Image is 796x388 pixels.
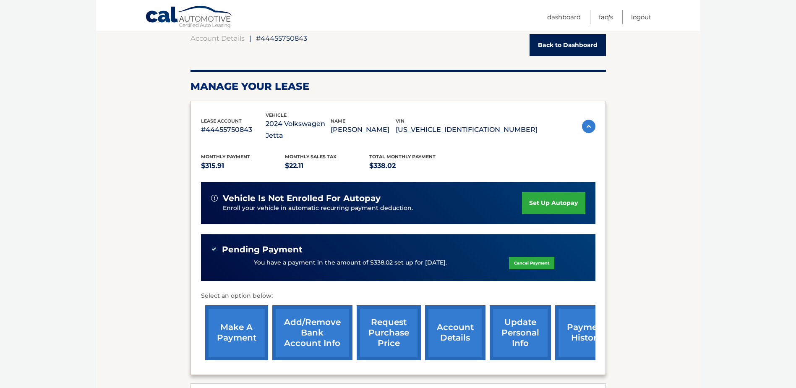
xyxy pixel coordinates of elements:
[522,192,585,214] a: set up autopay
[547,10,581,24] a: Dashboard
[530,34,606,56] a: Back to Dashboard
[249,34,251,42] span: |
[222,244,303,255] span: Pending Payment
[272,305,352,360] a: Add/Remove bank account info
[205,305,268,360] a: make a payment
[266,112,287,118] span: vehicle
[201,118,242,124] span: lease account
[285,160,369,172] p: $22.11
[396,124,538,136] p: [US_VEHICLE_IDENTIFICATION_NUMBER]
[211,195,218,202] img: alert-white.svg
[201,154,250,160] span: Monthly Payment
[223,204,522,213] p: Enroll your vehicle in automatic recurring payment deduction.
[425,305,485,360] a: account details
[490,305,551,360] a: update personal info
[201,291,595,301] p: Select an option below:
[266,118,331,142] p: 2024 Volkswagen Jetta
[254,258,447,267] p: You have a payment in the amount of $338.02 set up for [DATE].
[331,124,396,136] p: [PERSON_NAME]
[369,154,436,160] span: Total Monthly Payment
[285,154,337,160] span: Monthly sales Tax
[211,246,217,252] img: check-green.svg
[201,160,285,172] p: $315.91
[369,160,454,172] p: $338.02
[191,34,245,42] a: Account Details
[396,118,405,124] span: vin
[145,5,233,30] a: Cal Automotive
[555,305,618,360] a: payment history
[582,120,595,133] img: accordion-active.svg
[201,124,266,136] p: #44455750843
[331,118,345,124] span: name
[631,10,651,24] a: Logout
[509,257,554,269] a: Cancel Payment
[256,34,307,42] span: #44455750843
[223,193,381,204] span: vehicle is not enrolled for autopay
[191,80,606,93] h2: Manage Your Lease
[599,10,613,24] a: FAQ's
[357,305,421,360] a: request purchase price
